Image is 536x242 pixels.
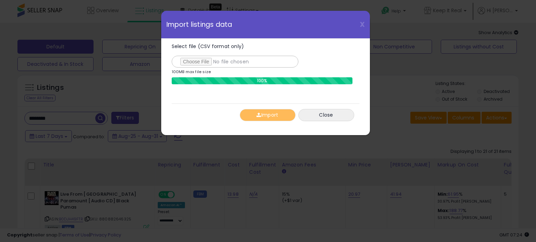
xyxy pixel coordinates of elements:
span: X [360,19,365,29]
p: 100MB max file size [172,70,211,74]
span: Import listings data [166,21,232,28]
button: Import [240,109,296,121]
div: 100% [172,77,352,84]
span: Select file (CSV format only) [172,43,244,50]
button: Close [298,109,354,121]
